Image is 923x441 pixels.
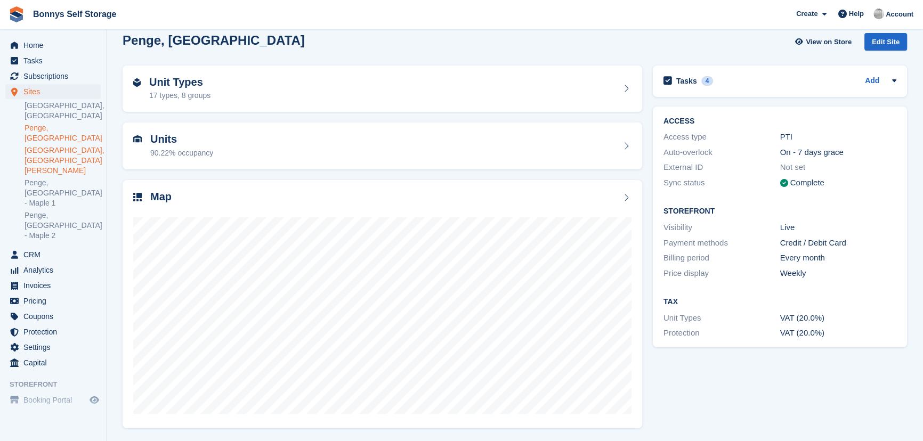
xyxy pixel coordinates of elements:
span: Protection [23,324,87,339]
div: 17 types, 8 groups [149,90,210,101]
a: menu [5,340,101,355]
div: Access type [663,131,780,143]
img: map-icn-33ee37083ee616e46c38cad1a60f524a97daa1e2b2c8c0bc3eb3415660979fc1.svg [133,193,142,201]
div: PTI [780,131,897,143]
div: Unit Types [663,312,780,324]
a: menu [5,247,101,262]
a: [GEOGRAPHIC_DATA], [GEOGRAPHIC_DATA][PERSON_NAME] [25,145,101,176]
span: Create [796,9,817,19]
a: Bonnys Self Storage [29,5,120,23]
div: Live [780,222,897,234]
a: Penge, [GEOGRAPHIC_DATA] [25,123,101,143]
div: Credit / Debit Card [780,237,897,249]
a: Preview store [88,394,101,406]
h2: Units [150,133,213,145]
h2: Tax [663,298,896,306]
span: Booking Portal [23,393,87,407]
span: CRM [23,247,87,262]
a: menu [5,69,101,84]
div: Edit Site [864,33,907,51]
a: Penge, [GEOGRAPHIC_DATA] - Maple 2 [25,210,101,241]
span: Analytics [23,263,87,277]
h2: Map [150,191,172,203]
a: Edit Site [864,33,907,55]
div: Billing period [663,252,780,264]
a: [GEOGRAPHIC_DATA], [GEOGRAPHIC_DATA] [25,101,101,121]
a: Units 90.22% occupancy [123,123,642,169]
div: VAT (20.0%) [780,327,897,339]
span: Coupons [23,309,87,324]
h2: ACCESS [663,117,896,126]
span: Capital [23,355,87,370]
div: Auto-overlock [663,146,780,159]
a: View on Store [794,33,856,51]
span: Sites [23,84,87,99]
span: Pricing [23,293,87,308]
div: Not set [780,161,897,174]
a: menu [5,293,101,308]
div: Complete [790,177,824,189]
a: Add [865,75,879,87]
div: Visibility [663,222,780,234]
div: Sync status [663,177,780,189]
img: James Bonny [873,9,884,19]
a: menu [5,393,101,407]
a: menu [5,355,101,370]
a: menu [5,309,101,324]
a: menu [5,278,101,293]
span: Storefront [10,379,106,390]
a: menu [5,38,101,53]
img: stora-icon-8386f47178a22dfd0bd8f6a31ec36ba5ce8667c1dd55bd0f319d3a0aa187defe.svg [9,6,25,22]
div: 4 [701,76,714,86]
div: Protection [663,327,780,339]
span: Subscriptions [23,69,87,84]
div: On - 7 days grace [780,146,897,159]
span: Tasks [23,53,87,68]
div: VAT (20.0%) [780,312,897,324]
h2: Penge, [GEOGRAPHIC_DATA] [123,33,305,47]
a: menu [5,324,101,339]
div: External ID [663,161,780,174]
img: unit-icn-7be61d7bf1b0ce9d3e12c5938cc71ed9869f7b940bace4675aadf7bd6d80202e.svg [133,135,142,143]
img: unit-type-icn-2b2737a686de81e16bb02015468b77c625bbabd49415b5ef34ead5e3b44a266d.svg [133,78,141,87]
span: Invoices [23,278,87,293]
div: 90.22% occupancy [150,148,213,159]
a: menu [5,84,101,99]
span: Help [849,9,864,19]
h2: Unit Types [149,76,210,88]
span: Home [23,38,87,53]
div: Price display [663,267,780,280]
div: Every month [780,252,897,264]
a: menu [5,53,101,68]
a: Unit Types 17 types, 8 groups [123,66,642,112]
span: View on Store [806,37,852,47]
a: Map [123,180,642,428]
h2: Tasks [676,76,697,86]
a: menu [5,263,101,277]
h2: Storefront [663,207,896,216]
span: Account [886,9,913,20]
div: Payment methods [663,237,780,249]
div: Weekly [780,267,897,280]
a: Penge, [GEOGRAPHIC_DATA] - Maple 1 [25,178,101,208]
span: Settings [23,340,87,355]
